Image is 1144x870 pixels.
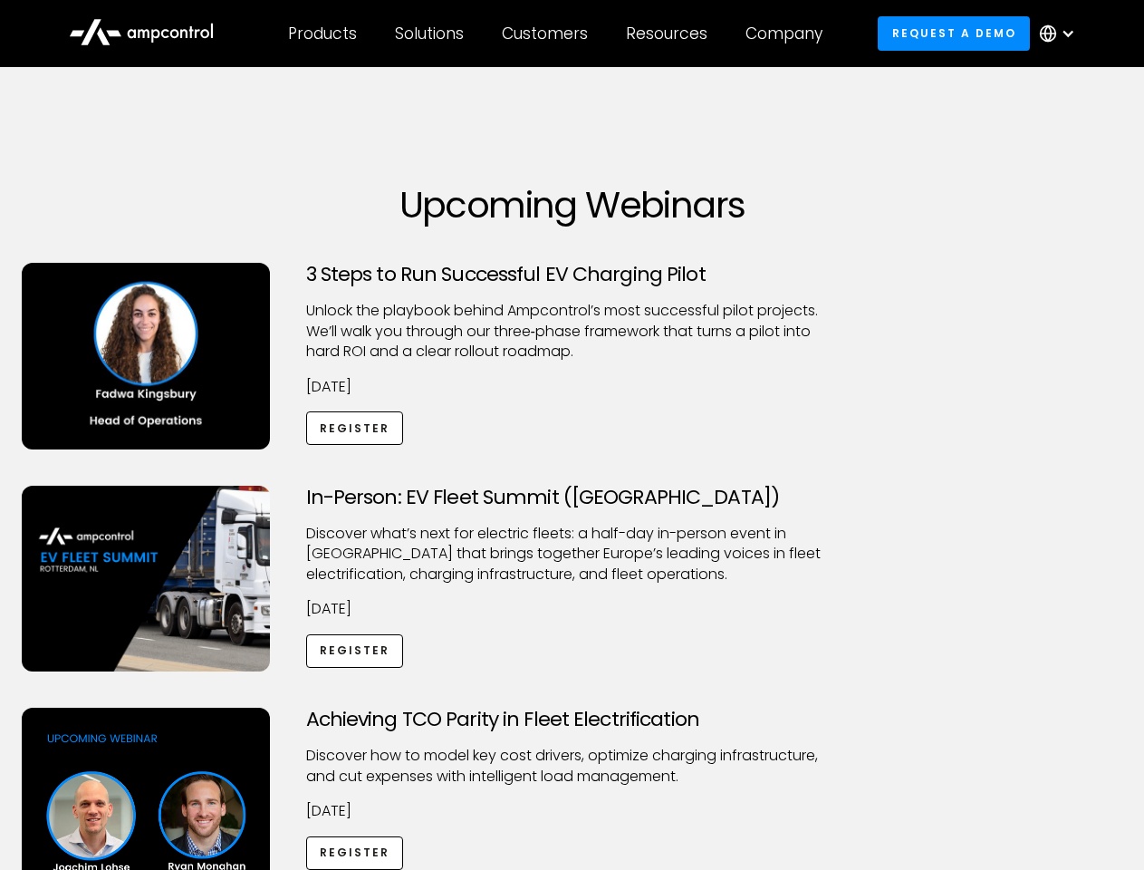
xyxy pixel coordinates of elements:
div: Customers [502,24,588,43]
h3: Achieving TCO Parity in Fleet Electrification [306,708,839,731]
a: Register [306,836,404,870]
div: Company [745,24,822,43]
p: [DATE] [306,801,839,821]
a: Request a demo [878,16,1030,50]
div: Solutions [395,24,464,43]
div: Resources [626,24,707,43]
p: Unlock the playbook behind Ampcontrol’s most successful pilot projects. We’ll walk you through ou... [306,301,839,362]
div: Products [288,24,357,43]
h1: Upcoming Webinars [22,183,1123,227]
h3: 3 Steps to Run Successful EV Charging Pilot [306,263,839,286]
p: Discover how to model key cost drivers, optimize charging infrastructure, and cut expenses with i... [306,746,839,787]
a: Register [306,411,404,445]
p: ​Discover what’s next for electric fleets: a half-day in-person event in [GEOGRAPHIC_DATA] that b... [306,524,839,585]
p: [DATE] [306,377,839,397]
h3: In-Person: EV Fleet Summit ([GEOGRAPHIC_DATA]) [306,486,839,509]
p: [DATE] [306,599,839,619]
a: Register [306,634,404,668]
